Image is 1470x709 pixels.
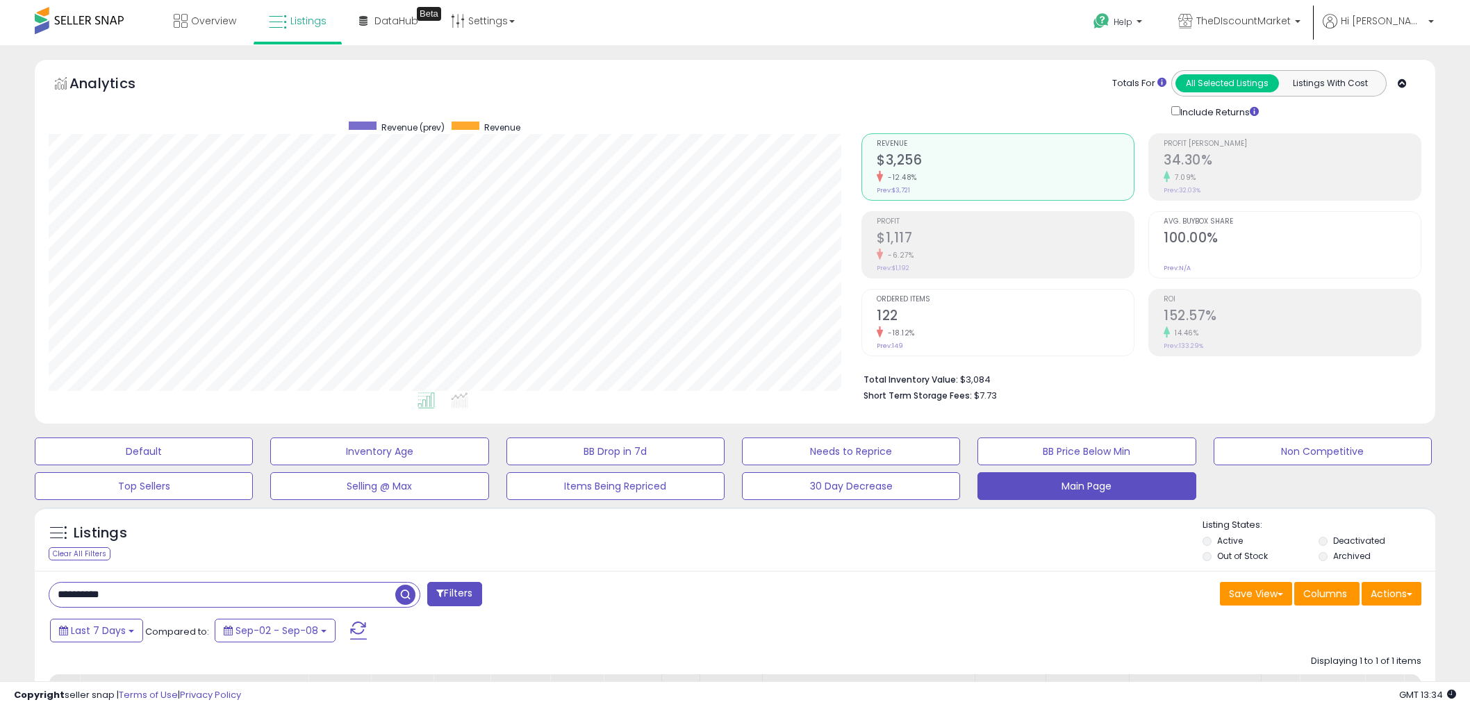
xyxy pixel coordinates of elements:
[877,264,909,272] small: Prev: $1,192
[1093,12,1110,30] i: Get Help
[314,680,365,709] div: Total Rev.
[215,619,336,642] button: Sep-02 - Sep-08
[1164,140,1421,148] span: Profit [PERSON_NAME]
[191,14,236,28] span: Overview
[1305,680,1359,709] div: Fulfillment Cost
[1170,328,1198,338] small: 14.46%
[977,437,1196,465] button: BB Price Below Min
[119,688,178,701] a: Terms of Use
[506,437,725,465] button: BB Drop in 7d
[864,374,958,385] b: Total Inventory Value:
[883,172,917,183] small: -12.48%
[742,437,960,465] button: Needs to Reprice
[35,472,253,500] button: Top Sellers
[236,624,318,637] span: Sep-02 - Sep-08
[981,680,1040,694] div: Repricing
[1303,587,1347,601] span: Columns
[381,122,445,133] span: Revenue (prev)
[1052,680,1123,709] div: Current Buybox Price
[1267,680,1294,694] div: Cost
[1164,186,1200,194] small: Prev: 32.03%
[1196,14,1291,28] span: TheDIscountMarket
[877,308,1134,326] h2: 122
[14,689,241,702] div: seller snap | |
[883,328,915,338] small: -18.12%
[877,186,910,194] small: Prev: $3,721
[1161,103,1275,119] div: Include Returns
[1217,550,1268,562] label: Out of Stock
[877,218,1134,226] span: Profit
[1371,680,1398,694] div: Note
[1135,680,1255,694] div: Listed Price
[1220,582,1292,606] button: Save View
[1217,535,1243,547] label: Active
[1399,688,1456,701] span: 2025-09-16 13:34 GMT
[877,342,903,350] small: Prev: 149
[1164,296,1421,303] span: ROI
[977,472,1196,500] button: Main Page
[864,370,1411,387] li: $3,084
[1164,218,1421,226] span: Avg. Buybox Share
[1333,550,1371,562] label: Archived
[1114,16,1132,28] span: Help
[877,140,1134,148] span: Revenue
[1203,519,1435,532] p: Listing States:
[1164,230,1421,249] h2: 100.00%
[1323,14,1434,45] a: Hi [PERSON_NAME]
[742,472,960,500] button: 30 Day Decrease
[1278,74,1382,92] button: Listings With Cost
[1311,655,1421,668] div: Displaying 1 to 1 of 1 items
[1082,2,1156,45] a: Help
[883,250,914,260] small: -6.27%
[49,547,110,560] div: Clear All Filters
[877,230,1134,249] h2: $1,117
[71,624,126,637] span: Last 7 Days
[864,390,972,401] b: Short Term Storage Fees:
[270,472,488,500] button: Selling @ Max
[14,688,65,701] strong: Copyright
[496,680,544,709] div: Fulfillable Quantity
[374,14,418,28] span: DataHub
[1170,172,1196,183] small: 7.09%
[877,152,1134,171] h2: $3,256
[1294,582,1360,606] button: Columns
[1164,308,1421,326] h2: 152.57%
[506,472,725,500] button: Items Being Repriced
[768,680,969,694] div: Cur Sales Rank
[974,389,997,402] span: $7.73
[1164,264,1191,272] small: Prev: N/A
[35,437,253,465] button: Default
[1341,14,1424,28] span: Hi [PERSON_NAME]
[427,582,481,606] button: Filters
[1112,77,1166,90] div: Totals For
[50,619,143,642] button: Last 7 Days
[417,7,441,21] div: Tooltip anchor
[377,680,427,709] div: Ordered Items
[1164,152,1421,171] h2: 34.30%
[1164,342,1203,350] small: Prev: 133.29%
[69,74,163,97] h5: Analytics
[270,437,488,465] button: Inventory Age
[1175,74,1279,92] button: All Selected Listings
[1214,437,1432,465] button: Non Competitive
[145,625,209,638] span: Compared to:
[1333,535,1385,547] label: Deactivated
[1362,582,1421,606] button: Actions
[290,14,327,28] span: Listings
[1410,680,1460,709] div: Additional Cost
[85,680,302,694] div: Title
[877,296,1134,303] span: Ordered Items
[74,524,127,543] h5: Listings
[484,122,520,133] span: Revenue
[180,688,241,701] a: Privacy Policy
